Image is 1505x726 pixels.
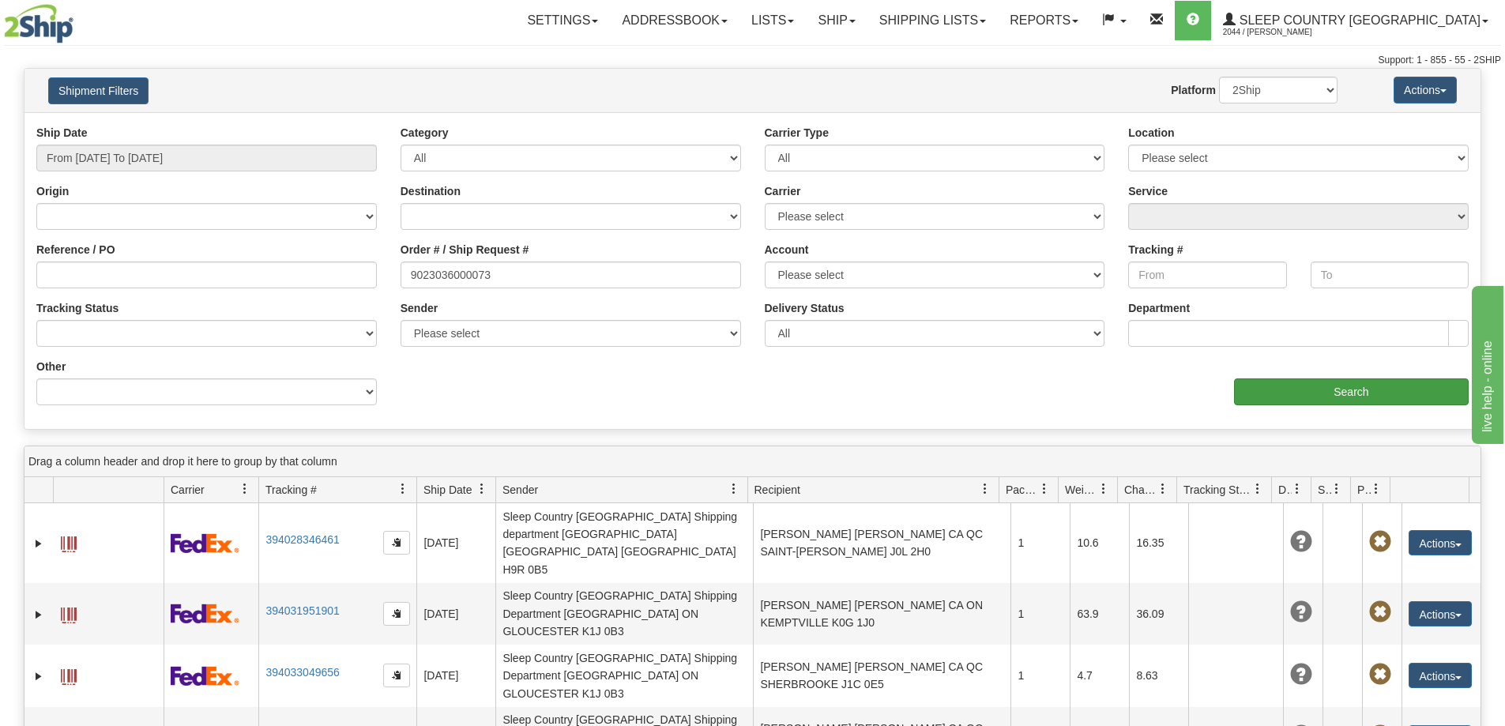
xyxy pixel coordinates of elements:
td: [PERSON_NAME] [PERSON_NAME] CA QC SHERBROOKE J1C 0E5 [753,645,1010,706]
input: To [1311,261,1469,288]
td: [DATE] [416,645,495,706]
a: Sleep Country [GEOGRAPHIC_DATA] 2044 / [PERSON_NAME] [1211,1,1500,40]
label: Platform [1171,82,1216,98]
span: 2044 / [PERSON_NAME] [1223,24,1341,40]
input: From [1128,261,1286,288]
a: Expand [31,536,47,551]
span: Ship Date [423,482,472,498]
a: Weight filter column settings [1090,476,1117,502]
a: Sender filter column settings [721,476,747,502]
td: Sleep Country [GEOGRAPHIC_DATA] Shipping department [GEOGRAPHIC_DATA] [GEOGRAPHIC_DATA] [GEOGRAPH... [495,503,753,583]
label: Reference / PO [36,242,115,258]
a: Charge filter column settings [1149,476,1176,502]
a: Expand [31,668,47,684]
button: Shipment Filters [48,77,149,104]
label: Carrier [765,183,801,199]
span: Weight [1065,482,1098,498]
button: Actions [1409,530,1472,555]
a: Label [61,662,77,687]
label: Destination [401,183,461,199]
span: Pickup Not Assigned [1369,601,1391,623]
img: 2 - FedEx Express® [171,533,239,553]
a: Reports [998,1,1090,40]
td: 8.63 [1129,645,1188,706]
a: Label [61,529,77,555]
a: Addressbook [610,1,739,40]
span: Packages [1006,482,1039,498]
span: Sender [502,482,538,498]
label: Account [765,242,809,258]
label: Category [401,125,449,141]
span: Unknown [1290,531,1312,553]
label: Tracking Status [36,300,119,316]
input: Search [1234,378,1469,405]
a: Pickup Status filter column settings [1363,476,1390,502]
a: Label [61,600,77,626]
a: Shipping lists [867,1,998,40]
td: 1 [1010,583,1070,645]
td: 10.6 [1070,503,1129,583]
a: Shipment Issues filter column settings [1323,476,1350,502]
td: 16.35 [1129,503,1188,583]
div: Support: 1 - 855 - 55 - 2SHIP [4,54,1501,67]
a: Tracking # filter column settings [389,476,416,502]
label: Order # / Ship Request # [401,242,529,258]
label: Sender [401,300,438,316]
span: Recipient [754,482,800,498]
img: 2 - FedEx Express® [171,604,239,623]
span: Delivery Status [1278,482,1292,498]
span: Pickup Status [1357,482,1371,498]
label: Origin [36,183,69,199]
a: 394031951901 [265,604,339,617]
td: [DATE] [416,503,495,583]
span: Pickup Not Assigned [1369,531,1391,553]
a: Lists [739,1,806,40]
label: Other [36,359,66,374]
a: Delivery Status filter column settings [1284,476,1311,502]
span: Tracking Status [1183,482,1252,498]
a: Settings [515,1,610,40]
span: Tracking # [265,482,317,498]
span: Sleep Country [GEOGRAPHIC_DATA] [1236,13,1481,27]
span: Shipment Issues [1318,482,1331,498]
td: 1 [1010,503,1070,583]
td: 36.09 [1129,583,1188,645]
td: 1 [1010,645,1070,706]
td: Sleep Country [GEOGRAPHIC_DATA] Shipping Department [GEOGRAPHIC_DATA] ON GLOUCESTER K1J 0B3 [495,645,753,706]
button: Actions [1394,77,1457,103]
a: Ship [806,1,867,40]
button: Copy to clipboard [383,664,410,687]
img: logo2044.jpg [4,4,73,43]
button: Actions [1409,601,1472,626]
td: [DATE] [416,583,495,645]
div: grid grouping header [24,446,1481,477]
a: Ship Date filter column settings [468,476,495,502]
a: Carrier filter column settings [231,476,258,502]
label: Department [1128,300,1190,316]
a: Recipient filter column settings [972,476,999,502]
a: Tracking Status filter column settings [1244,476,1271,502]
label: Ship Date [36,125,88,141]
iframe: chat widget [1469,282,1503,443]
button: Copy to clipboard [383,602,410,626]
a: Expand [31,607,47,623]
span: Pickup Not Assigned [1369,664,1391,686]
img: 2 - FedEx Express® [171,666,239,686]
label: Delivery Status [765,300,845,316]
span: Charge [1124,482,1157,498]
td: 4.7 [1070,645,1129,706]
td: [PERSON_NAME] [PERSON_NAME] CA ON KEMPTVILLE K0G 1J0 [753,583,1010,645]
td: 63.9 [1070,583,1129,645]
label: Service [1128,183,1168,199]
td: [PERSON_NAME] [PERSON_NAME] CA QC SAINT-[PERSON_NAME] J0L 2H0 [753,503,1010,583]
span: Unknown [1290,664,1312,686]
button: Actions [1409,663,1472,688]
span: Unknown [1290,601,1312,623]
a: 394028346461 [265,533,339,546]
label: Location [1128,125,1174,141]
a: Packages filter column settings [1031,476,1058,502]
a: 394033049656 [265,666,339,679]
td: Sleep Country [GEOGRAPHIC_DATA] Shipping Department [GEOGRAPHIC_DATA] ON GLOUCESTER K1J 0B3 [495,583,753,645]
button: Copy to clipboard [383,531,410,555]
div: live help - online [12,9,146,28]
